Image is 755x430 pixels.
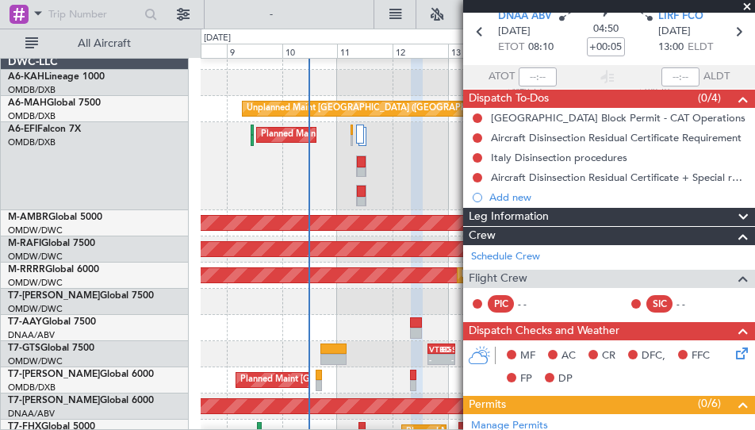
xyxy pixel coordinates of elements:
a: T7-AAYGlobal 7500 [8,317,96,327]
span: DNAA ABV [498,9,552,25]
span: [DATE] [658,24,691,40]
div: - - [518,297,554,311]
span: Flight Crew [469,270,527,288]
div: Aircraft Disinsection Residual Certificate Requirement [491,131,742,144]
span: T7-[PERSON_NAME] [8,370,100,379]
a: OMDB/DXB [8,84,56,96]
a: T7-[PERSON_NAME]Global 6000 [8,396,154,405]
span: Permits [469,396,506,414]
a: A6-EFIFalcon 7X [8,125,81,134]
a: OMDW/DWC [8,251,63,263]
a: Schedule Crew [471,249,540,265]
span: [DATE] [498,24,531,40]
span: Leg Information [469,208,549,226]
span: ALDT [703,69,730,85]
div: SIC [646,295,673,313]
input: Trip Number [48,2,140,26]
span: FFC [692,348,710,364]
a: OMDB/DXB [8,136,56,148]
span: ELDT [688,40,713,56]
div: - [441,355,453,364]
div: Add new [489,190,747,204]
span: DFC, [642,348,665,364]
a: DNAA/ABV [8,329,55,341]
div: 12 [393,44,448,58]
span: Dispatch Checks and Weather [469,322,619,340]
span: LIRF FCO [658,9,703,25]
span: T7-AAY [8,317,42,327]
button: All Aircraft [17,31,172,56]
span: A6-EFI [8,125,37,134]
span: (0/4) [698,90,721,106]
span: A6-KAH [8,72,44,82]
a: M-RAFIGlobal 7500 [8,239,95,248]
span: M-RRRR [8,265,45,275]
span: (0/6) [698,395,721,412]
span: T7-GTS [8,344,40,353]
span: AC [561,348,576,364]
div: 10 [282,44,338,58]
div: - - [676,297,712,311]
div: - [429,355,441,364]
span: Dispatch To-Dos [469,90,549,108]
span: 13:00 [658,40,684,56]
a: M-RRRRGlobal 6000 [8,265,99,275]
span: M-AMBR [8,213,48,222]
div: Unplanned Maint [GEOGRAPHIC_DATA] ([GEOGRAPHIC_DATA] Intl) [247,97,523,121]
div: 9 [227,44,282,58]
div: PIC [488,295,514,313]
a: T7-[PERSON_NAME]Global 6000 [8,370,154,379]
a: A6-KAHLineage 1000 [8,72,105,82]
div: 11 [337,44,393,58]
span: FP [520,371,532,387]
span: A6-MAH [8,98,47,108]
a: A6-MAHGlobal 7500 [8,98,101,108]
a: OMDW/DWC [8,277,63,289]
div: 13 [448,44,504,58]
div: EGSS [441,344,453,354]
div: VTBD [429,344,441,354]
input: --:-- [519,67,557,86]
div: [GEOGRAPHIC_DATA] Block Permit - CAT Operations [491,111,745,125]
span: M-RAFI [8,239,41,248]
span: ATOT [489,69,515,85]
span: Crew [469,227,496,245]
span: All Aircraft [41,38,167,49]
a: T7-GTSGlobal 7500 [8,344,94,353]
span: CR [602,348,615,364]
span: MF [520,348,535,364]
span: T7-[PERSON_NAME] [8,396,100,405]
div: Planned Maint [GEOGRAPHIC_DATA] ([GEOGRAPHIC_DATA] Intl) [240,368,505,392]
a: OMDW/DWC [8,225,63,236]
span: DP [558,371,573,387]
div: [DATE] [204,32,231,45]
span: ETOT [498,40,524,56]
div: Planned Maint Dubai (Al Maktoum Intl) [462,263,618,287]
a: DNAA/ABV [8,408,55,420]
span: 04:50 [593,21,619,37]
span: 08:10 [528,40,554,56]
a: T7-[PERSON_NAME]Global 7500 [8,291,154,301]
a: OMDB/DXB [8,382,56,394]
a: OMDW/DWC [8,303,63,315]
a: OMDW/DWC [8,355,63,367]
a: M-AMBRGlobal 5000 [8,213,102,222]
a: OMDB/DXB [8,110,56,122]
div: Planned Maint Dubai (Al Maktoum Intl) [261,123,417,147]
span: T7-[PERSON_NAME] [8,291,100,301]
div: Aircraft Disinsection Residual Certificate + Special request [491,171,747,184]
div: Italy Disinsection procedures [491,151,627,164]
